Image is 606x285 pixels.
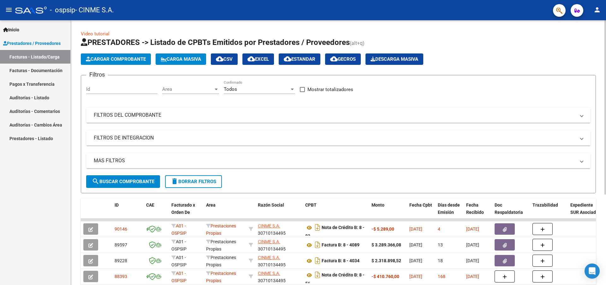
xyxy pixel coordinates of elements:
[206,271,236,283] span: Prestaciones Propias
[258,222,300,236] div: 30710134495
[279,53,320,65] button: Estandar
[303,198,369,226] datatable-header-cell: CPBT
[409,242,422,247] span: [DATE]
[492,198,530,226] datatable-header-cell: Doc Respaldatoria
[86,108,591,123] mat-expansion-panel-header: FILTROS DEL COMPROBANTE
[206,255,236,267] span: Prestaciones Propias
[585,263,600,279] div: Open Intercom Messenger
[171,271,187,283] span: A01 - OSPSIP
[570,202,598,215] span: Expediente SUR Asociado
[115,202,119,208] span: ID
[313,222,322,232] i: Descargar documento
[568,198,603,226] datatable-header-cell: Expediente SUR Asociado
[144,198,169,226] datatable-header-cell: CAE
[171,179,216,184] span: Borrar Filtros
[258,202,284,208] span: Razón Social
[115,258,127,263] span: 89228
[86,130,591,146] mat-expansion-panel-header: FILTROS DE INTEGRACION
[593,6,601,14] mat-icon: person
[86,153,591,168] mat-expansion-panel-header: MAS FILTROS
[86,70,108,79] h3: Filtros
[258,238,300,251] div: 30710134495
[409,202,432,208] span: Fecha Cpbt
[115,274,127,279] span: 88393
[171,223,187,236] span: A01 - OSPSIP
[407,198,435,226] datatable-header-cell: Fecha Cpbt
[3,40,61,47] span: Prestadores / Proveedores
[224,86,237,92] span: Todos
[466,274,479,279] span: [DATE]
[307,86,353,93] span: Mostrar totalizadores
[161,56,201,62] span: Carga Masiva
[322,258,359,263] strong: Factura B: 8 - 4034
[204,198,246,226] datatable-header-cell: Area
[466,202,484,215] span: Fecha Recibido
[112,198,144,226] datatable-header-cell: ID
[305,225,365,239] strong: Nota de Crédito B: 8 - 83
[464,198,492,226] datatable-header-cell: Fecha Recibido
[258,271,280,276] span: CINME S.A.
[258,254,300,267] div: 30710134495
[81,53,151,65] button: Cargar Comprobante
[409,274,422,279] span: [DATE]
[162,86,213,92] span: Area
[258,270,300,283] div: 30710134495
[94,134,575,141] mat-panel-title: FILTROS DE INTEGRACION
[409,226,422,232] span: [DATE]
[206,202,216,208] span: Area
[466,226,479,232] span: [DATE]
[92,179,154,184] span: Buscar Comprobante
[371,202,384,208] span: Monto
[94,157,575,164] mat-panel-title: MAS FILTROS
[313,240,322,250] i: Descargar documento
[313,270,322,280] i: Descargar documento
[247,55,255,63] mat-icon: cloud_download
[81,38,350,47] span: PRESTADORES -> Listado de CPBTs Emitidos por Prestadores / Proveedores
[94,112,575,119] mat-panel-title: FILTROS DEL COMPROBANTE
[365,53,423,65] button: Descarga Masiva
[284,56,315,62] span: Estandar
[156,53,206,65] button: Carga Masiva
[438,274,445,279] span: 168
[211,53,238,65] button: CSV
[371,258,401,263] strong: $ 2.318.898,52
[325,53,361,65] button: Gecros
[466,242,479,247] span: [DATE]
[255,198,303,226] datatable-header-cell: Razón Social
[466,258,479,263] span: [DATE]
[495,202,523,215] span: Doc Respaldatoria
[371,56,418,62] span: Descarga Masiva
[365,53,423,65] app-download-masive: Descarga masiva de comprobantes (adjuntos)
[330,55,338,63] mat-icon: cloud_download
[371,242,401,247] strong: $ 3.289.366,08
[371,226,394,232] strong: -$ 5.289,00
[171,239,187,251] span: A01 - OSPSIP
[165,175,222,188] button: Borrar Filtros
[258,223,280,228] span: CINME S.A.
[438,258,443,263] span: 18
[3,26,19,33] span: Inicio
[75,3,114,17] span: - CINME S.A.
[438,202,460,215] span: Días desde Emisión
[216,55,223,63] mat-icon: cloud_download
[242,53,274,65] button: EXCEL
[146,202,154,208] span: CAE
[92,177,99,185] mat-icon: search
[438,242,443,247] span: 13
[258,239,280,244] span: CINME S.A.
[305,202,317,208] span: CPBT
[50,3,75,17] span: - ospsip
[284,55,291,63] mat-icon: cloud_download
[330,56,356,62] span: Gecros
[81,31,110,37] a: Video tutorial
[171,255,187,267] span: A01 - OSPSIP
[171,202,195,215] span: Facturado x Orden De
[206,223,236,236] span: Prestaciones Propias
[435,198,464,226] datatable-header-cell: Días desde Emisión
[216,56,233,62] span: CSV
[350,40,365,46] span: (alt+q)
[409,258,422,263] span: [DATE]
[171,177,178,185] mat-icon: delete
[530,198,568,226] datatable-header-cell: Trazabilidad
[438,226,440,232] span: 4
